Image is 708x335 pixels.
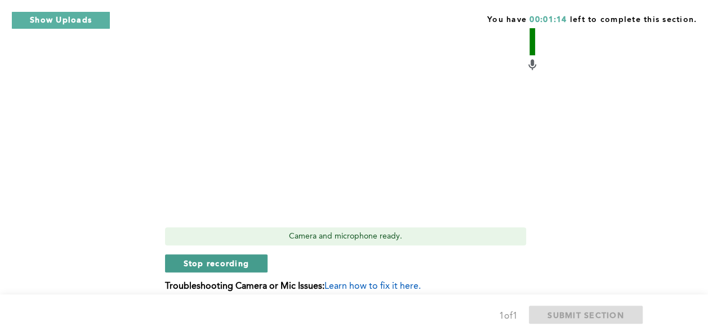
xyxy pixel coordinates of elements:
[529,306,643,324] button: SUBMIT SECTION
[529,16,567,24] span: 00:01:14
[184,258,250,268] span: Stop recording
[324,282,421,291] span: Learn how to fix it here.
[165,227,526,245] div: Camera and microphone ready.
[487,11,697,25] span: You have left to complete this section.
[165,254,268,272] button: Stop recording
[499,308,518,324] div: 1 of 1
[165,282,324,291] b: Troubleshooting Camera or Mic Issues:
[547,310,624,320] span: SUBMIT SECTION
[11,11,110,29] button: Show Uploads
